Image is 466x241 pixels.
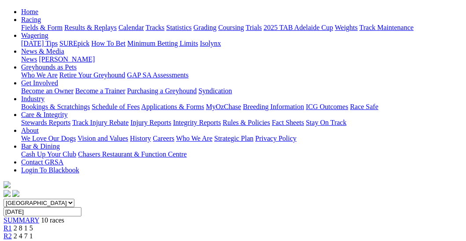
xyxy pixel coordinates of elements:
[4,207,81,216] input: Select date
[200,40,221,47] a: Isolynx
[130,119,171,126] a: Injury Reports
[173,119,221,126] a: Integrity Reports
[21,32,48,39] a: Wagering
[21,119,456,127] div: Care & Integrity
[14,232,33,240] span: 2 4 7 1
[4,224,12,232] a: R1
[166,24,192,31] a: Statistics
[12,190,19,197] img: twitter.svg
[21,119,70,126] a: Stewards Reports
[64,24,117,31] a: Results & Replays
[21,150,76,158] a: Cash Up Your Club
[21,103,456,111] div: Industry
[41,216,64,224] span: 10 races
[92,40,126,47] a: How To Bet
[21,71,456,79] div: Greyhounds as Pets
[198,87,232,95] a: Syndication
[21,150,456,158] div: Bar & Dining
[21,40,58,47] a: [DATE] Tips
[92,103,139,110] a: Schedule of Fees
[21,55,456,63] div: News & Media
[21,24,62,31] a: Fields & Form
[243,103,304,110] a: Breeding Information
[141,103,204,110] a: Applications & Forms
[118,24,144,31] a: Calendar
[14,224,33,232] span: 2 8 1 5
[194,24,216,31] a: Grading
[21,71,58,79] a: Who We Are
[21,8,38,15] a: Home
[127,71,189,79] a: GAP SA Assessments
[306,103,348,110] a: ICG Outcomes
[21,95,44,102] a: Industry
[72,119,128,126] a: Track Injury Rebate
[206,103,241,110] a: MyOzChase
[360,24,414,31] a: Track Maintenance
[176,135,213,142] a: Who We Are
[4,232,12,240] a: R2
[264,24,333,31] a: 2025 TAB Adelaide Cup
[223,119,270,126] a: Rules & Policies
[21,158,63,166] a: Contact GRSA
[78,150,187,158] a: Chasers Restaurant & Function Centre
[130,135,151,142] a: History
[21,127,39,134] a: About
[59,40,89,47] a: SUREpick
[77,135,128,142] a: Vision and Values
[21,142,60,150] a: Bar & Dining
[75,87,125,95] a: Become a Trainer
[21,87,456,95] div: Get Involved
[4,190,11,197] img: facebook.svg
[214,135,253,142] a: Strategic Plan
[21,135,456,142] div: About
[21,24,456,32] div: Racing
[335,24,358,31] a: Weights
[21,135,76,142] a: We Love Our Dogs
[146,24,165,31] a: Tracks
[127,87,197,95] a: Purchasing a Greyhound
[306,119,346,126] a: Stay On Track
[246,24,262,31] a: Trials
[153,135,174,142] a: Careers
[272,119,304,126] a: Fact Sheets
[21,103,90,110] a: Bookings & Scratchings
[4,216,39,224] a: SUMMARY
[21,63,77,71] a: Greyhounds as Pets
[21,166,79,174] a: Login To Blackbook
[21,40,456,47] div: Wagering
[4,181,11,188] img: logo-grsa-white.png
[127,40,198,47] a: Minimum Betting Limits
[350,103,378,110] a: Race Safe
[59,71,125,79] a: Retire Your Greyhound
[21,47,64,55] a: News & Media
[21,16,41,23] a: Racing
[21,111,68,118] a: Care & Integrity
[255,135,297,142] a: Privacy Policy
[21,87,73,95] a: Become an Owner
[21,79,58,87] a: Get Involved
[21,55,37,63] a: News
[39,55,95,63] a: [PERSON_NAME]
[218,24,244,31] a: Coursing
